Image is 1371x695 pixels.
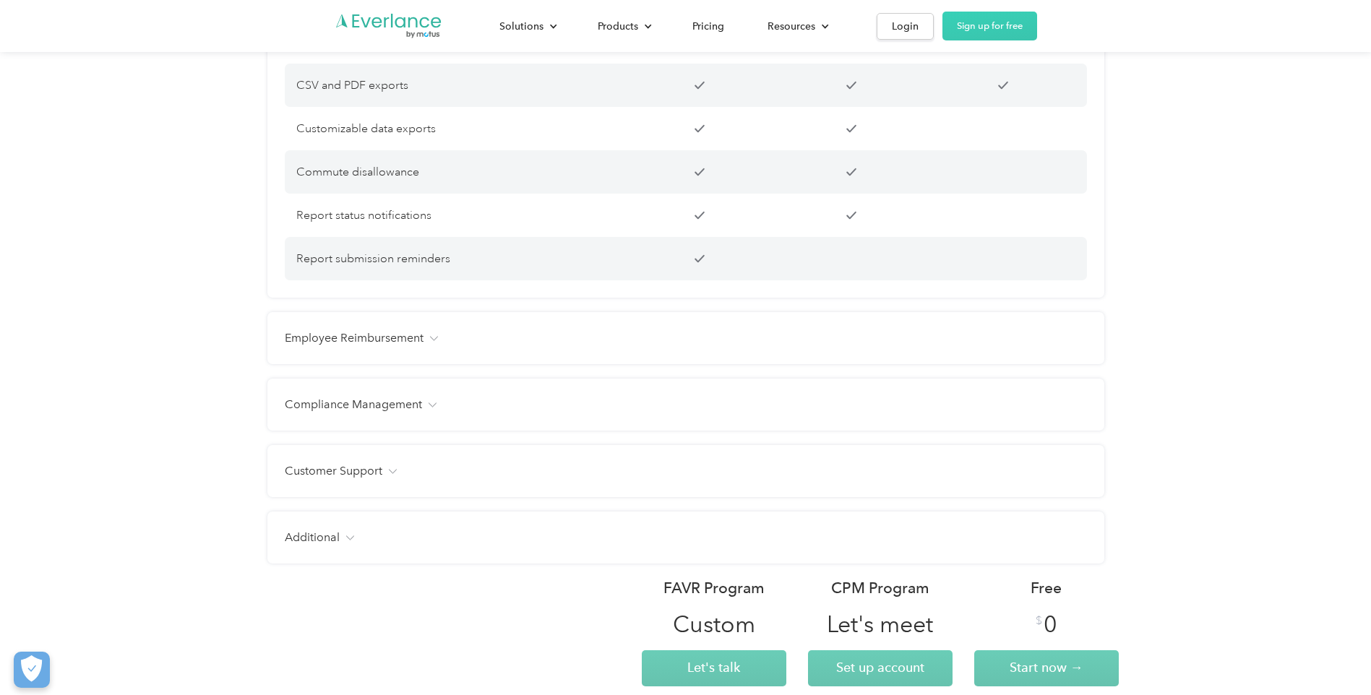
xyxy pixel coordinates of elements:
h4: Additional [285,529,340,546]
a: Login [877,13,934,40]
h4: Compliance Management [285,396,422,413]
div: Pricing [692,17,724,35]
a: Go to homepage [335,12,443,40]
div: Products [598,17,638,35]
a: Set up account [808,650,953,686]
div: 0 [1044,610,1057,639]
p: Report status notifications [296,205,621,225]
p: Report submission reminders [296,249,621,269]
div: Solutions [499,17,543,35]
h4: Customer Support [285,462,382,480]
span: Start now → [1010,660,1083,675]
span: Set up account [836,660,924,675]
p: CSV and PDF exports [296,75,621,95]
div: Login [892,17,919,35]
a: Let's talk [642,650,786,686]
h4: Employee Reimbursement [285,329,424,347]
p: Customizable data exports [296,118,621,139]
div: CPM Program [831,578,929,598]
div: Custom [673,610,755,639]
a: Start now → [974,650,1119,686]
p: Commute disallowance [296,162,621,182]
button: Cookies Settings [14,652,50,688]
span: Let's talk [687,660,740,675]
div: $ [1036,613,1042,628]
div: Free [1031,578,1062,598]
div: Products [583,14,663,39]
input: Submit [249,190,343,220]
div: Resources [753,14,841,39]
input: Submit [249,131,343,161]
div: Resources [768,17,815,35]
a: Pricing [678,14,739,39]
div: FAVR Program [663,578,765,598]
a: Sign up for free [942,12,1037,40]
div: Solutions [485,14,569,39]
div: Let's meet [827,610,933,639]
